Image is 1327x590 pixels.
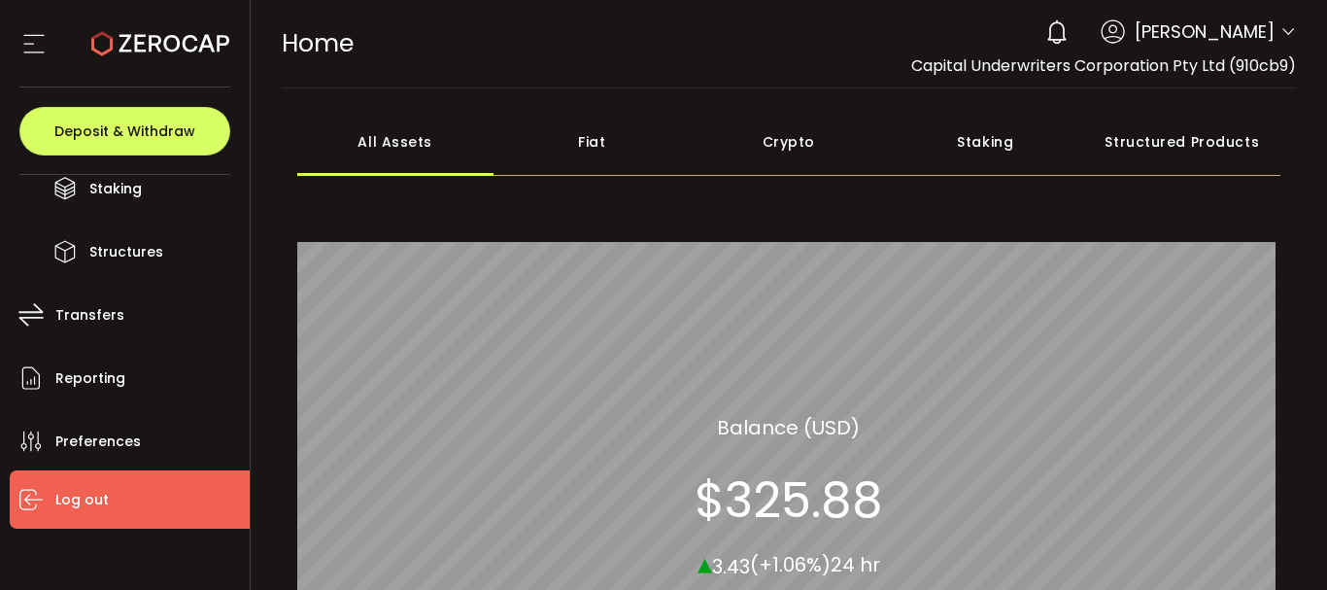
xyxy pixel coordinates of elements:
div: Crypto [691,108,888,176]
span: ▴ [698,541,712,583]
span: (+1.06%) [750,551,831,578]
span: 24 hr [831,551,880,578]
span: [PERSON_NAME] [1135,18,1275,45]
span: Log out [55,486,109,514]
div: Staking [887,108,1084,176]
div: Structured Products [1084,108,1281,176]
span: Deposit & Withdraw [54,124,195,138]
span: Reporting [55,364,125,393]
span: Transfers [55,301,124,330]
span: Capital Underwriters Corporation Pty Ltd (910cb9) [911,54,1296,77]
button: Deposit & Withdraw [19,107,230,156]
span: Structures [89,238,163,266]
div: Fiat [493,108,691,176]
section: $325.88 [695,470,883,529]
section: Balance (USD) [717,412,860,441]
iframe: Chat Widget [1230,497,1327,590]
span: Home [282,26,354,60]
span: 3.43 [712,552,750,579]
div: All Assets [297,108,494,176]
span: Staking [89,175,142,203]
span: Preferences [55,428,141,456]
